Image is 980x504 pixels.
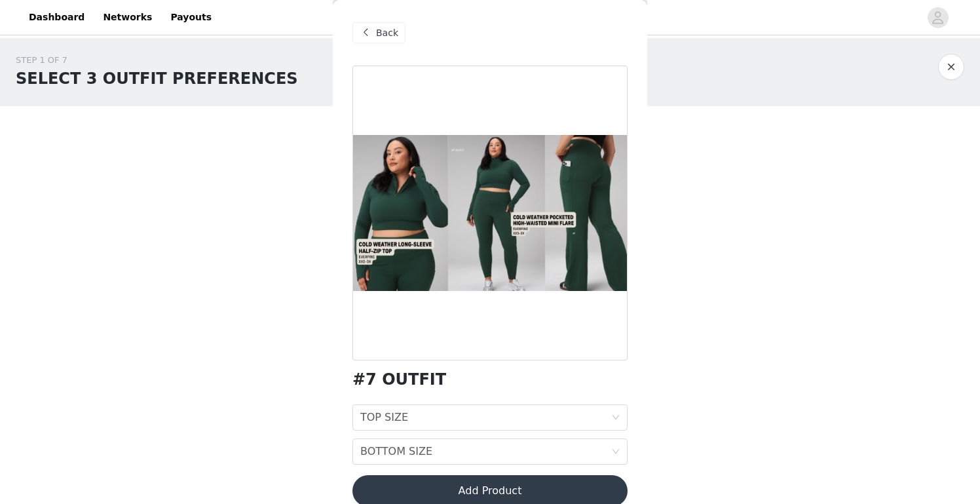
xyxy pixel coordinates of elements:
i: icon: down [612,448,620,457]
h1: SELECT 3 OUTFIT PREFERENCES [16,67,298,90]
div: BOTTOM SIZE [360,439,432,464]
a: Networks [95,3,160,32]
a: Payouts [162,3,219,32]
a: Dashboard [21,3,92,32]
h1: #7 OUTFIT [352,371,446,389]
span: Back [376,26,398,40]
div: STEP 1 OF 7 [16,54,298,67]
div: TOP SIZE [360,405,408,430]
div: avatar [932,7,944,28]
i: icon: down [612,414,620,423]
